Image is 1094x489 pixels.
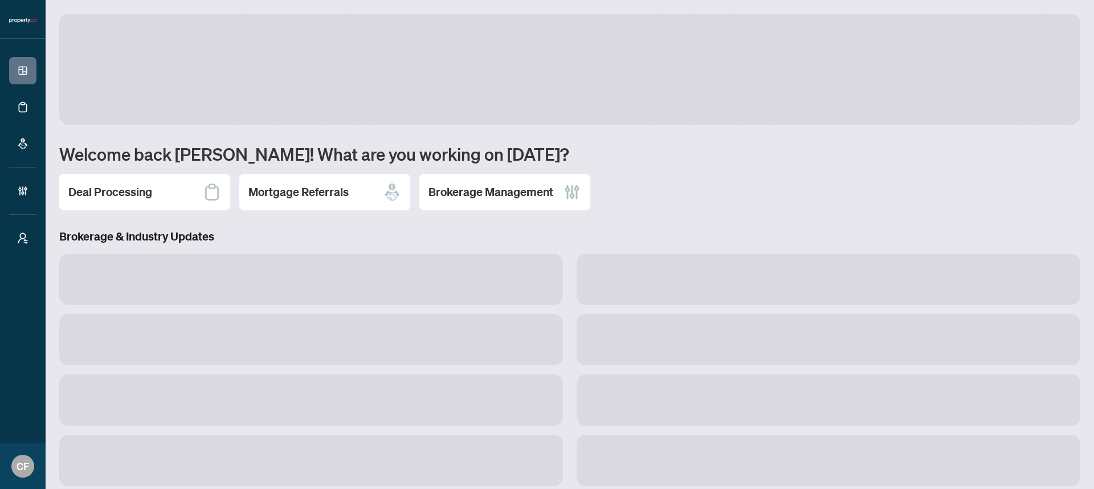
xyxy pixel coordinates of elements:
span: CF [17,458,29,474]
h2: Mortgage Referrals [248,184,349,200]
img: logo [9,17,36,24]
h1: Welcome back [PERSON_NAME]! What are you working on [DATE]? [59,143,1080,165]
h2: Brokerage Management [428,184,553,200]
h2: Deal Processing [68,184,152,200]
h3: Brokerage & Industry Updates [59,229,1080,244]
span: user-switch [17,233,28,244]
